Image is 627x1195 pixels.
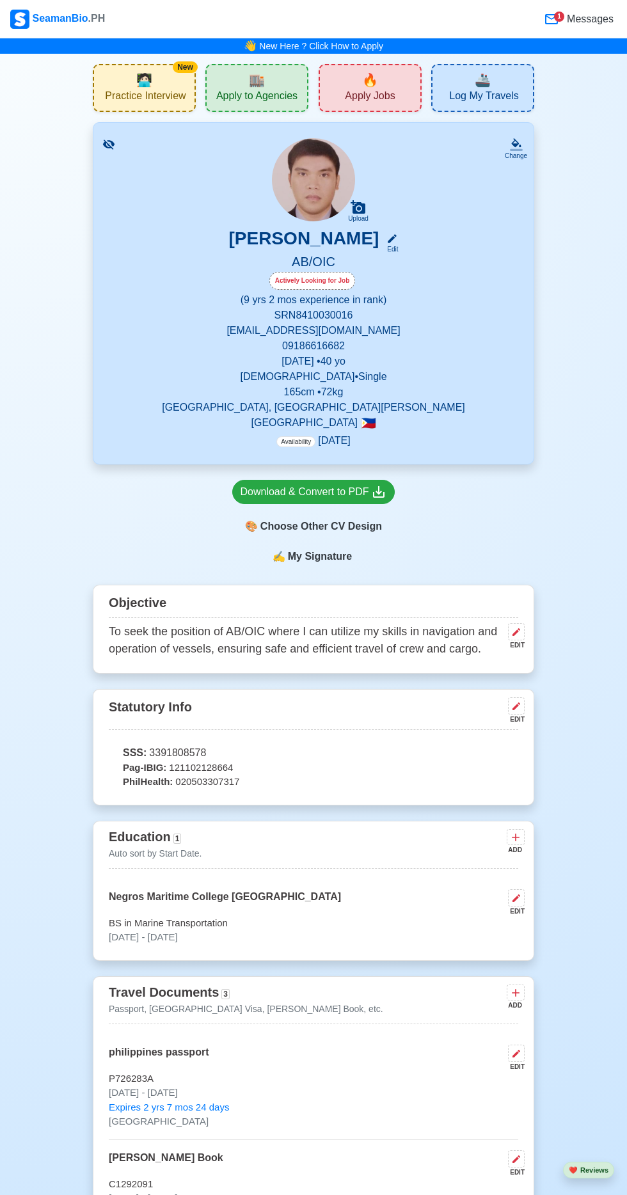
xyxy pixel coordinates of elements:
[10,10,29,29] img: Logo
[109,985,219,999] span: Travel Documents
[345,90,395,106] span: Apply Jobs
[109,338,518,354] p: 09186616682
[109,369,518,384] p: [DEMOGRAPHIC_DATA] • Single
[109,1100,229,1115] span: Expires 2 yrs 7 mos 24 days
[381,244,398,254] div: Edit
[563,1162,614,1179] button: heartReviews
[109,847,202,860] p: Auto sort by Start Date.
[109,745,518,761] p: 3391808578
[503,640,525,650] div: EDIT
[109,1177,518,1192] p: C1292091
[109,254,518,272] h5: AB/OIC
[173,834,182,844] span: 1
[109,930,518,945] p: [DATE] - [DATE]
[109,1002,383,1016] p: Passport, [GEOGRAPHIC_DATA] Visa, [PERSON_NAME] Book, etc.
[285,549,354,564] span: My Signature
[503,1062,525,1072] div: EDIT
[109,415,518,431] p: [GEOGRAPHIC_DATA]
[109,354,518,369] p: [DATE] • 40 yo
[109,1114,518,1129] p: [GEOGRAPHIC_DATA]
[229,228,379,254] h3: [PERSON_NAME]
[475,70,491,90] span: travel
[505,151,527,161] div: Change
[554,12,564,22] div: 1
[276,436,315,447] span: Availability
[348,215,369,223] div: Upload
[109,323,518,338] p: [EMAIL_ADDRESS][DOMAIN_NAME]
[109,1150,223,1177] p: [PERSON_NAME] Book
[503,715,525,724] div: EDIT
[221,989,230,999] span: 3
[109,1072,518,1086] p: P726283A
[503,1167,525,1177] div: EDIT
[232,480,395,504] a: Download & Convert to PDF
[109,889,341,916] p: Negros Maritime College [GEOGRAPHIC_DATA]
[10,10,105,29] div: SeamanBio
[109,1086,518,1100] p: [DATE] - [DATE]
[241,36,260,56] span: bell
[173,61,198,73] div: New
[503,906,525,916] div: EDIT
[249,70,265,90] span: agencies
[564,12,614,27] span: Messages
[362,70,378,90] span: new
[109,830,171,844] span: Education
[109,695,518,730] div: Statutory Info
[136,70,152,90] span: interview
[109,1045,209,1072] p: philippines passport
[269,272,356,290] div: Actively Looking for Job
[216,90,298,106] span: Apply to Agencies
[361,417,376,429] span: 🇵🇭
[123,745,147,761] span: SSS:
[273,549,285,564] span: sign
[245,519,258,534] span: paint
[276,433,350,448] p: [DATE]
[88,13,106,24] span: .PH
[109,308,518,323] p: SRN 8410030016
[105,90,186,106] span: Practice Interview
[507,1001,522,1010] div: ADD
[109,623,503,658] p: To seek the position of AB/OIC where I can utilize my skills in navigation and operation of vesse...
[109,590,518,618] div: Objective
[449,90,518,106] span: Log My Travels
[259,41,383,51] a: New Here ? Click How to Apply
[123,761,166,775] span: Pag-IBIG:
[123,775,173,789] span: PhilHealth:
[109,761,518,775] p: 121102128664
[232,514,395,539] div: Choose Other CV Design
[109,916,518,931] p: BS in Marine Transportation
[109,775,518,789] p: 020503307317
[507,845,522,855] div: ADD
[109,384,518,400] p: 165 cm • 72 kg
[109,400,518,415] p: [GEOGRAPHIC_DATA], [GEOGRAPHIC_DATA][PERSON_NAME]
[109,292,518,308] p: (9 yrs 2 mos experience in rank)
[569,1166,578,1174] span: heart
